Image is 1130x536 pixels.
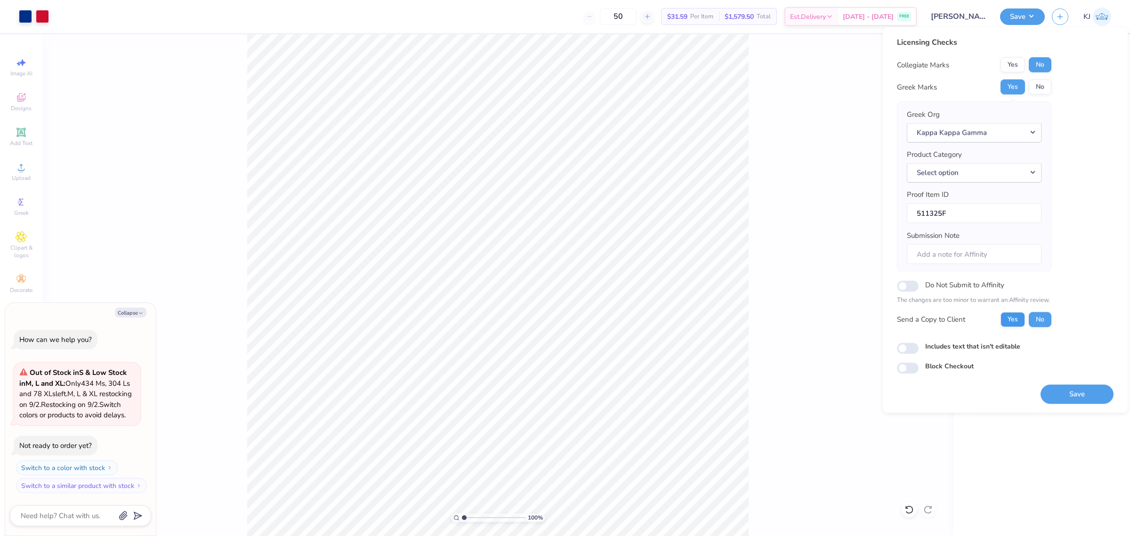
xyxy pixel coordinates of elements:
label: Includes text that isn't editable [925,341,1020,351]
div: Licensing Checks [897,37,1051,48]
button: No [1029,80,1051,95]
label: Do Not Submit to Affinity [925,279,1004,291]
button: Save [1000,8,1045,25]
button: No [1029,312,1051,327]
span: Designs [11,105,32,112]
label: Submission Note [907,230,960,241]
span: Decorate [10,286,32,294]
span: Clipart & logos [5,244,38,259]
div: Send a Copy to Client [897,314,965,325]
button: No [1029,57,1051,73]
button: Yes [1001,57,1025,73]
span: [DATE] - [DATE] [843,12,894,22]
input: Untitled Design [924,7,993,26]
span: FREE [899,13,909,20]
button: Select option [907,163,1041,182]
div: How can we help you? [19,335,92,344]
span: Add Text [10,139,32,147]
input: – – [600,8,637,25]
span: Upload [12,174,31,182]
div: Greek Marks [897,81,937,92]
span: Per Item [690,12,713,22]
div: Collegiate Marks [897,59,949,70]
span: Greek [14,209,29,217]
button: Kappa Kappa Gamma [907,123,1041,142]
span: $1,579.50 [725,12,754,22]
button: Switch to a color with stock [16,460,118,475]
strong: Out of Stock in S [30,368,85,377]
button: Switch to a similar product with stock [16,478,147,493]
span: 100 % [528,513,543,522]
strong: & Low Stock in M, L and XL : [19,368,127,388]
img: Switch to a similar product with stock [136,483,142,488]
div: Not ready to order yet? [19,441,92,450]
button: Collapse [115,308,146,317]
label: Greek Org [907,109,940,120]
span: Total [757,12,771,22]
span: $31.59 [667,12,687,22]
img: Switch to a color with stock [107,465,113,471]
p: The changes are too minor to warrant an Affinity review. [897,296,1051,305]
span: Image AI [10,70,32,77]
label: Product Category [907,149,962,160]
label: Block Checkout [925,361,974,371]
a: KJ [1083,8,1111,26]
span: Only 434 Ms, 304 Ls and 78 XLs left. M, L & XL restocking on 9/2. Restocking on 9/2. Switch color... [19,368,132,420]
img: Kendra Jingco [1093,8,1111,26]
input: Add a note for Affinity [907,244,1041,264]
button: Save [1041,384,1114,404]
button: Yes [1001,312,1025,327]
span: KJ [1083,11,1090,22]
span: Est. Delivery [790,12,826,22]
label: Proof Item ID [907,189,949,200]
button: Yes [1001,80,1025,95]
